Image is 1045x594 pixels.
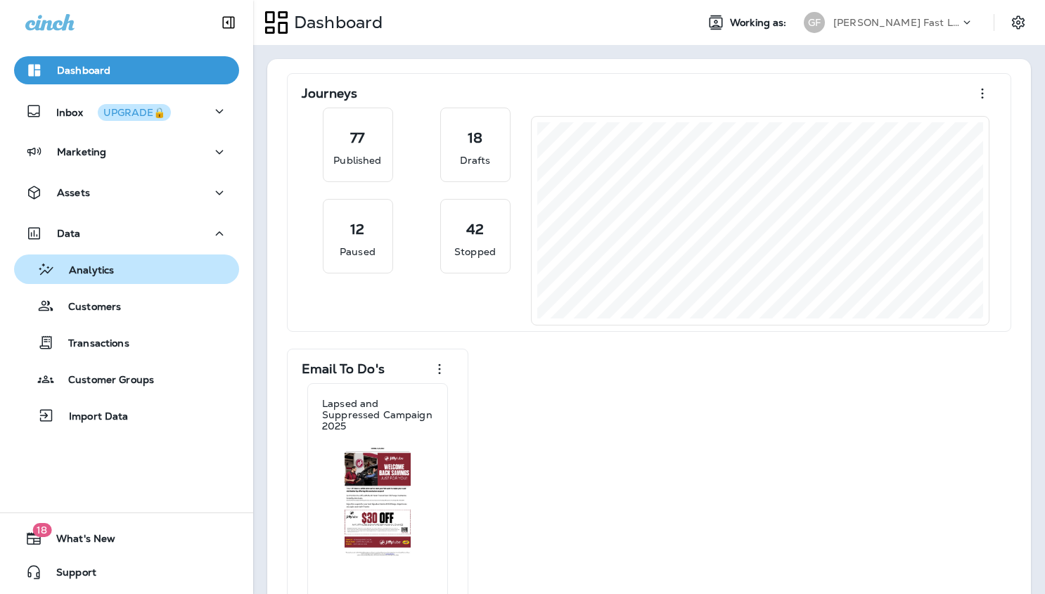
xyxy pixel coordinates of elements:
p: Lapsed and Suppressed Campaign 2025 [322,398,433,432]
p: Data [57,228,81,239]
span: What's New [42,533,115,550]
span: Support [42,567,96,583]
span: 18 [32,523,51,537]
button: Dashboard [14,56,239,84]
button: Support [14,558,239,586]
p: Customer Groups [54,374,154,387]
button: Assets [14,179,239,207]
button: Transactions [14,328,239,357]
p: Customers [54,301,121,314]
button: Customer Groups [14,364,239,394]
p: Marketing [57,146,106,157]
p: Dashboard [288,12,383,33]
button: Analytics [14,254,239,284]
button: UPGRADE🔒 [98,104,171,121]
button: Import Data [14,401,239,430]
p: Drafts [460,153,491,167]
button: Settings [1006,10,1031,35]
p: 77 [350,131,364,145]
p: Journeys [302,86,357,101]
p: Dashboard [57,65,110,76]
p: Transactions [54,337,129,351]
button: Customers [14,291,239,321]
img: d8a31f8c-6883-41f4-9dc5-adf3850bd320.jpg [321,446,434,557]
p: Import Data [55,411,129,424]
p: Analytics [55,264,114,278]
p: 18 [468,131,482,145]
button: Marketing [14,138,239,166]
button: Data [14,219,239,247]
p: Assets [57,187,90,198]
p: 12 [350,222,364,236]
p: Inbox [56,104,171,119]
p: Stopped [454,245,496,259]
p: Email To Do's [302,362,385,376]
div: UPGRADE🔒 [103,108,165,117]
button: 18What's New [14,524,239,553]
span: Working as: [730,17,790,29]
div: GF [804,12,825,33]
p: 42 [466,222,484,236]
p: Published [333,153,381,167]
button: InboxUPGRADE🔒 [14,97,239,125]
p: [PERSON_NAME] Fast Lube dba [PERSON_NAME] [833,17,960,28]
button: Collapse Sidebar [209,8,248,37]
p: Paused [340,245,376,259]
